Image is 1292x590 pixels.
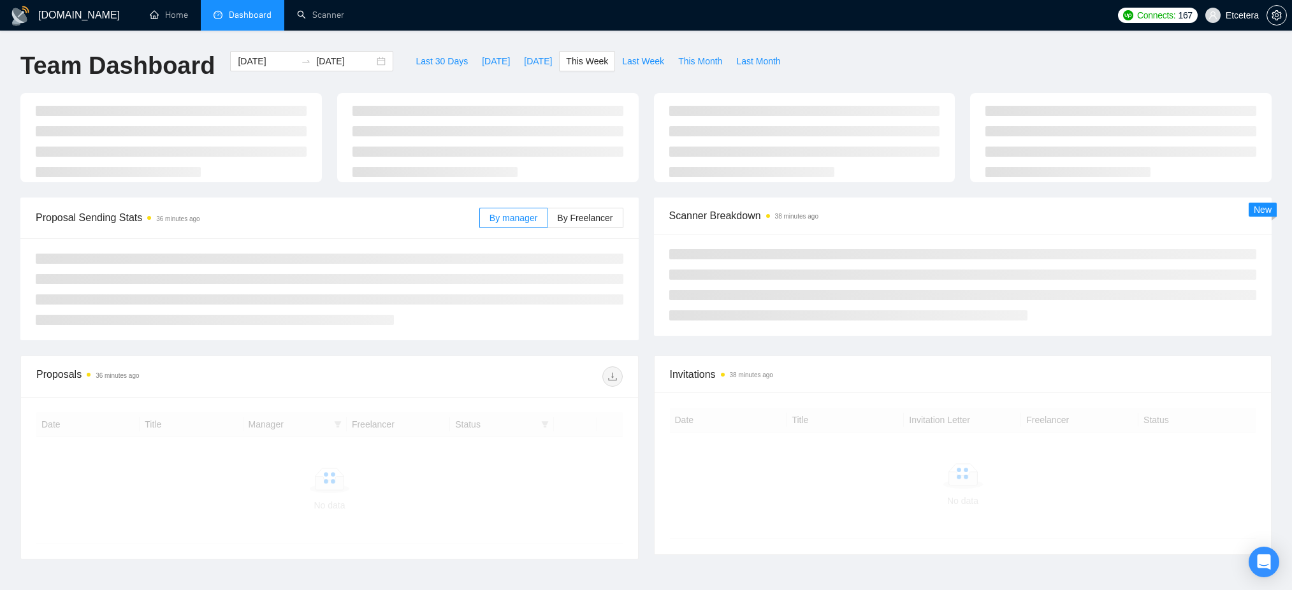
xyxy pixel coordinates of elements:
button: Last Month [729,51,787,71]
time: 36 minutes ago [156,215,200,222]
a: setting [1267,10,1287,20]
input: Start date [238,54,296,68]
h1: Team Dashboard [20,51,215,81]
button: This Week [559,51,615,71]
span: Dashboard [229,10,272,20]
span: Invitations [670,366,1256,382]
span: dashboard [214,10,222,19]
span: user [1209,11,1217,20]
span: This Month [678,54,722,68]
a: homeHome [150,10,188,20]
span: Last Month [736,54,780,68]
div: Open Intercom Messenger [1249,547,1279,577]
button: This Month [671,51,729,71]
span: This Week [566,54,608,68]
input: End date [316,54,374,68]
img: logo [10,6,31,26]
span: swap-right [301,56,311,66]
button: setting [1267,5,1287,25]
span: setting [1267,10,1286,20]
button: [DATE] [475,51,517,71]
span: Last 30 Days [416,54,468,68]
span: Connects: [1137,8,1175,22]
span: By manager [490,213,537,223]
button: Last 30 Days [409,51,475,71]
time: 36 minutes ago [96,372,139,379]
span: 167 [1178,8,1192,22]
span: to [301,56,311,66]
span: By Freelancer [557,213,613,223]
span: [DATE] [524,54,552,68]
button: [DATE] [517,51,559,71]
span: [DATE] [482,54,510,68]
a: searchScanner [297,10,344,20]
time: 38 minutes ago [775,213,818,220]
time: 38 minutes ago [730,371,773,378]
img: upwork-logo.png [1123,10,1133,20]
span: Last Week [622,54,664,68]
span: Proposal Sending Stats [36,210,479,226]
span: New [1254,205,1272,215]
span: Scanner Breakdown [669,208,1257,224]
button: Last Week [615,51,671,71]
div: Proposals [36,366,330,387]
